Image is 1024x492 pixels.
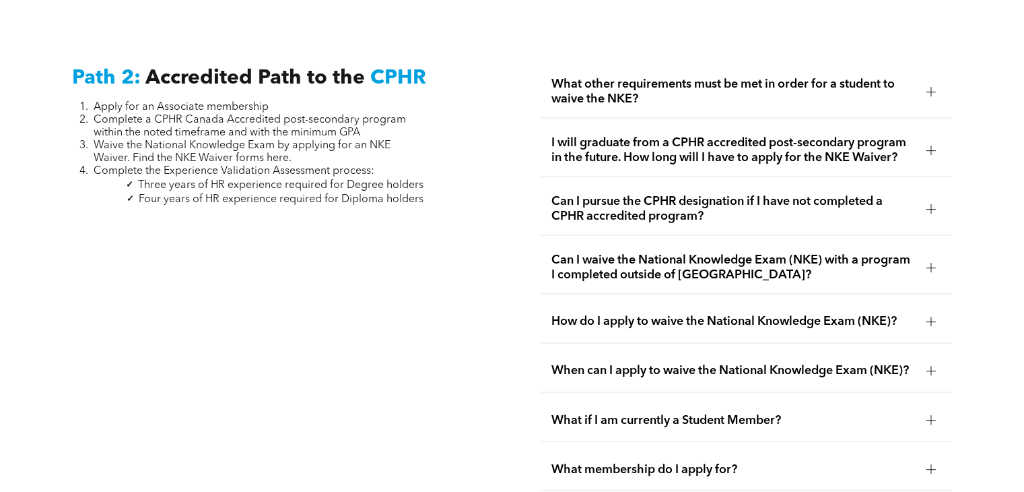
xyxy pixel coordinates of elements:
span: What other requirements must be met in order for a student to waive the NKE? [551,77,915,106]
span: What membership do I apply for? [551,462,915,476]
span: CPHR [370,68,426,88]
span: Can I pursue the CPHR designation if I have not completed a CPHR accredited program? [551,194,915,224]
span: Apply for an Associate membership [94,102,269,113]
span: Can I waive the National Knowledge Exam (NKE) with a program I completed outside of [GEOGRAPHIC_D... [551,253,915,282]
span: Complete a CPHR Canada Accredited post-secondary program within the noted timeframe and with the ... [94,115,406,138]
span: When can I apply to waive the National Knowledge Exam (NKE)? [551,363,915,378]
span: Three years of HR experience required for Degree holders [138,180,423,191]
span: Accredited Path to the [145,68,365,88]
span: Path 2: [72,68,141,88]
span: What if I am currently a Student Member? [551,412,915,427]
span: Four years of HR experience required for Diploma holders [139,194,423,205]
span: I will graduate from a CPHR accredited post-secondary program in the future. How long will I have... [551,135,915,165]
span: Waive the National Knowledge Exam by applying for an NKE Waiver. Find the NKE Waiver forms here. [94,140,390,164]
span: Complete the Experience Validation Assessment process: [94,166,374,177]
span: How do I apply to waive the National Knowledge Exam (NKE)? [551,314,915,329]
